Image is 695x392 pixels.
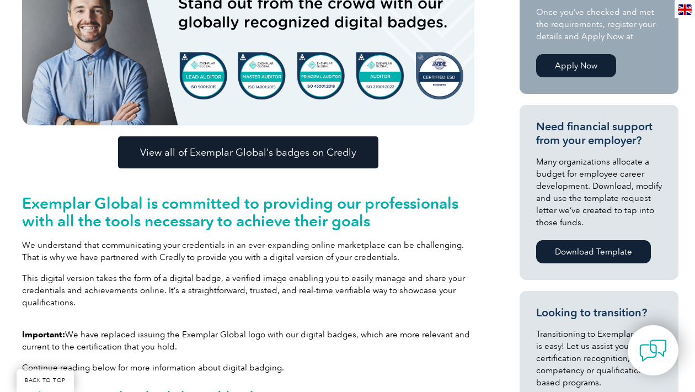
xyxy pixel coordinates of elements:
[22,272,474,309] p: This digital version takes the form of a digital badge, a verified image enabling you to easily m...
[22,362,474,374] p: Continue reading below for more information about digital badging.
[678,4,692,15] img: en
[17,369,74,392] a: BACK TO TOP
[22,329,474,353] p: We have replaced issuing the Exemplar Global logo with our digital badges, which are more relevan...
[118,136,378,168] a: View all of Exemplar Global’s badges on Credly
[22,194,474,230] h2: Exemplar Global is committed to providing our professionals with all the tools necessary to achie...
[536,54,616,77] a: Apply Now
[22,239,474,263] p: We understand that communicating your credentials in an ever-expanding online marketplace can be ...
[536,6,662,43] p: Once you’ve checked and met the requirements, register your details and Apply Now at
[536,306,662,320] h3: Looking to transition?
[22,330,65,340] strong: Important:
[536,120,662,147] h3: Need financial support from your employer?
[639,337,667,364] img: contact-chat.png
[140,147,356,157] span: View all of Exemplar Global’s badges on Credly
[536,156,662,229] p: Many organizations allocate a budget for employee career development. Download, modify and use th...
[536,240,651,263] a: Download Template
[536,328,662,389] p: Transitioning to Exemplar Global is easy! Let us assist you with our certification recognition, c...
